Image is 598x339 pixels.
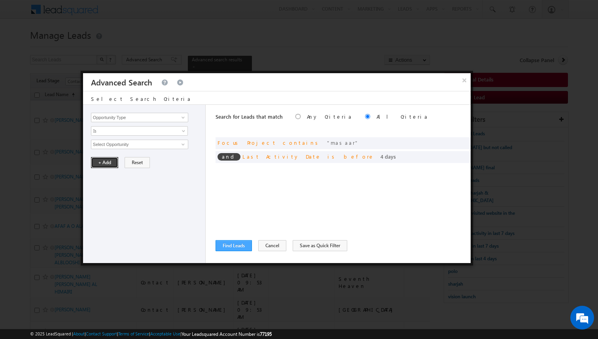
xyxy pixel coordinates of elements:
a: Contact Support [86,331,117,336]
button: Reset [125,157,150,168]
div: Minimize live chat window [130,4,149,23]
span: masaar [327,139,359,146]
button: Find Leads [216,240,252,251]
button: × [458,73,471,87]
span: 77195 [260,331,272,337]
a: Terms of Service [118,331,149,336]
span: and [218,153,240,161]
em: Start Chat [108,244,144,254]
label: All Criteria [377,113,428,120]
span: Your Leadsquared Account Number is [182,331,272,337]
a: Show All Items [177,114,187,121]
input: Type to Search [91,140,188,149]
img: d_60004797649_company_0_60004797649 [13,42,33,52]
button: Cancel [258,240,286,251]
button: Save as Quick Filter [293,240,347,251]
textarea: Type your message and hit 'Enter' [10,73,144,237]
a: Is [91,126,188,136]
label: Any Criteria [307,113,352,120]
span: contains [283,139,321,146]
span: Focus Project [218,139,276,146]
h3: Advanced Search [91,73,152,91]
span: Last Activity Date [242,153,321,160]
span: © 2025 LeadSquared | | | | | [30,330,272,338]
span: is before [327,153,374,160]
div: Chat with us now [41,42,133,52]
a: Show All Items [177,140,187,148]
a: Acceptable Use [150,331,180,336]
a: About [73,331,85,336]
input: Type to Search [91,113,188,122]
span: Search for Leads that match [216,113,283,120]
span: Is [91,127,177,134]
span: Select Search Criteria [91,95,191,102]
button: + Add [91,157,118,168]
span: 4 days [380,153,396,160]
